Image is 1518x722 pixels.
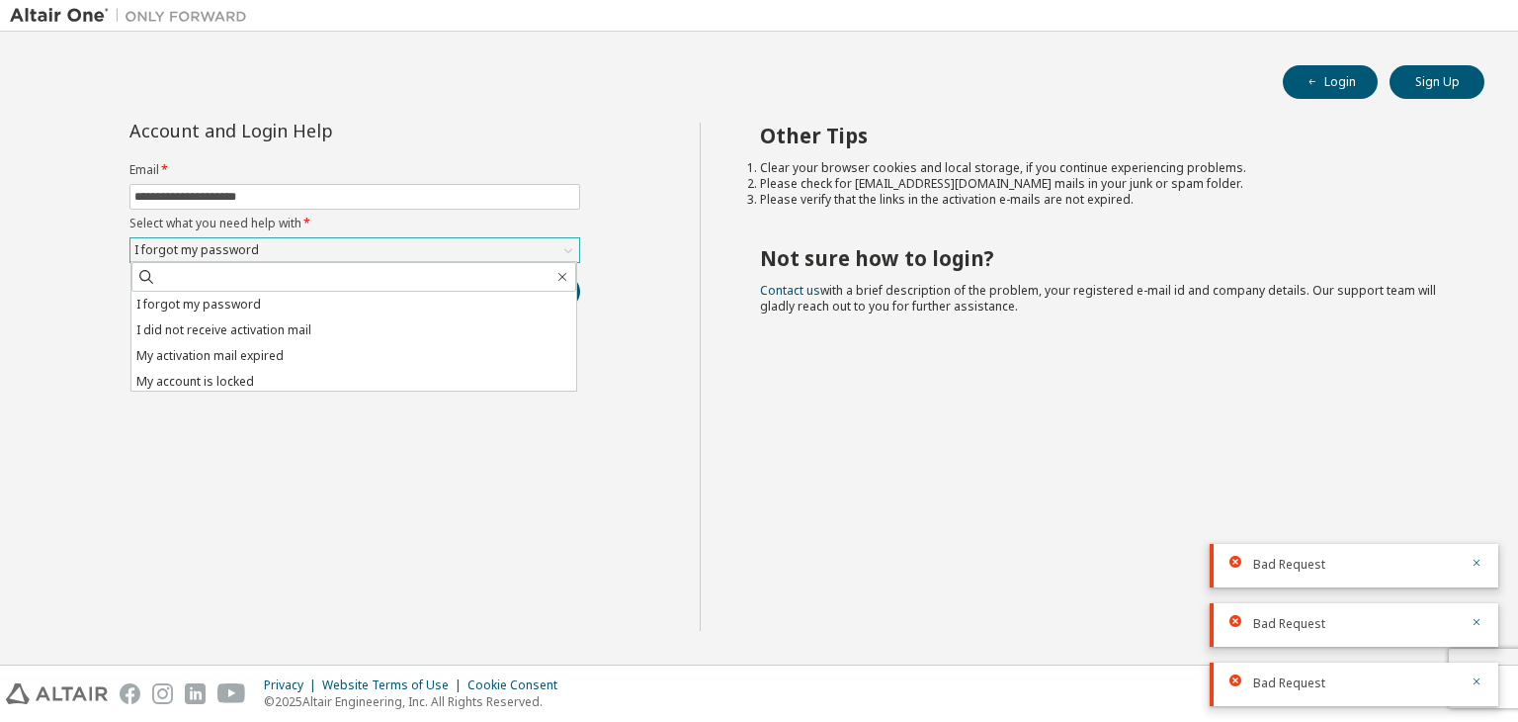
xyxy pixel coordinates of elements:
p: © 2025 Altair Engineering, Inc. All Rights Reserved. [264,693,569,710]
div: Website Terms of Use [322,677,467,693]
div: I forgot my password [130,238,579,262]
img: facebook.svg [120,683,140,704]
a: Contact us [760,282,820,299]
button: Sign Up [1390,65,1484,99]
label: Select what you need help with [129,216,580,231]
li: Please check for [EMAIL_ADDRESS][DOMAIN_NAME] mails in your junk or spam folder. [760,176,1450,192]
label: Email [129,162,580,178]
h2: Other Tips [760,123,1450,148]
img: altair_logo.svg [6,683,108,704]
div: I forgot my password [131,239,262,261]
li: Please verify that the links in the activation e-mails are not expired. [760,192,1450,208]
h2: Not sure how to login? [760,245,1450,271]
img: youtube.svg [217,683,246,704]
img: Altair One [10,6,257,26]
div: Privacy [264,677,322,693]
button: Login [1283,65,1378,99]
span: with a brief description of the problem, your registered e-mail id and company details. Our suppo... [760,282,1436,315]
li: Clear your browser cookies and local storage, if you continue experiencing problems. [760,160,1450,176]
div: Cookie Consent [467,677,569,693]
span: Bad Request [1253,557,1325,573]
img: instagram.svg [152,683,173,704]
img: linkedin.svg [185,683,206,704]
li: I forgot my password [131,292,576,317]
span: Bad Request [1253,616,1325,632]
span: Bad Request [1253,676,1325,691]
div: Account and Login Help [129,123,490,138]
